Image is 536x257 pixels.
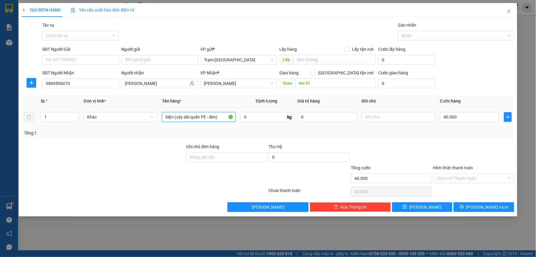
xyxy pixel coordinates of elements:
[280,78,296,88] span: Giao
[341,204,367,210] span: Xóa Thông tin
[409,204,442,210] span: [PERSON_NAME]
[351,165,371,170] span: Tổng cước
[504,112,512,122] button: plus
[27,78,36,88] button: plus
[42,34,46,38] span: environment
[22,8,26,12] span: plus
[186,144,220,149] label: Ghi chú đơn hàng
[252,204,284,210] span: [PERSON_NAME]
[42,70,119,76] div: SĐT Người Nhận
[121,46,198,53] div: Người gửi
[24,112,34,122] button: delete
[268,144,282,149] span: Thu Hộ
[296,78,376,88] input: Dọc đường
[392,202,453,212] button: save[PERSON_NAME]
[280,47,297,52] span: Lấy hàng
[316,70,376,76] span: [GEOGRAPHIC_DATA] tận nơi
[87,112,154,122] span: Khác
[201,70,217,75] span: VP Nhận
[41,99,46,103] span: SL
[398,23,417,28] label: Gán nhãn
[280,70,299,75] span: Giao hàng
[297,99,320,103] span: Giá trị hàng
[3,3,24,24] img: logo.jpg
[362,112,435,122] input: Ghi Chú
[84,99,106,103] span: Đơn vị tính
[42,23,54,28] label: Tác vụ
[350,46,376,53] span: Lấy tận nơi
[504,115,511,119] span: plus
[3,3,87,15] li: Trung Nga
[71,8,134,12] span: Yêu cầu xuất hóa đơn điện tử
[506,9,511,14] span: close
[71,8,75,13] img: icon
[454,202,514,212] button: printer[PERSON_NAME] và In
[27,80,36,85] span: plus
[190,81,195,86] span: user-add
[433,165,473,170] label: Hình thức thanh toán
[22,8,61,12] span: TẠO ĐƠN HÀNG
[227,202,309,212] button: [PERSON_NAME]
[42,46,119,53] div: SĐT Người Gửi
[186,152,268,162] input: Ghi chú đơn hàng
[162,99,182,103] span: Tên hàng
[297,112,357,122] input: 0
[256,99,277,103] span: Định lượng
[378,47,405,52] label: Cước lấy hàng
[24,130,207,136] div: Tổng: 1
[280,55,293,64] span: Lấy
[42,33,78,51] b: T1 [PERSON_NAME], P Phú Thuỷ
[500,3,517,20] button: Close
[460,205,464,210] span: printer
[310,202,391,212] button: deleteXóa Thông tin
[162,112,236,122] input: VD: Bàn, Ghế
[466,204,509,210] span: [PERSON_NAME] và In
[378,55,435,65] input: Cước lấy hàng
[201,46,277,53] div: VP gửi
[42,26,80,32] li: VP [PERSON_NAME]
[403,205,407,210] span: save
[378,79,435,88] input: Cước giao hàng
[334,205,338,210] span: delete
[204,55,274,64] span: Trạm Sài Gòn
[268,187,350,198] div: Chưa thanh toán
[378,70,408,75] label: Cước giao hàng
[3,26,42,46] li: VP Trạm [GEOGRAPHIC_DATA]
[359,95,438,107] th: Ghi chú
[121,70,198,76] div: Người nhận
[440,99,461,103] span: Cước hàng
[204,79,274,88] span: Phan Thiết
[287,112,293,122] span: kg
[293,55,376,64] input: Dọc đường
